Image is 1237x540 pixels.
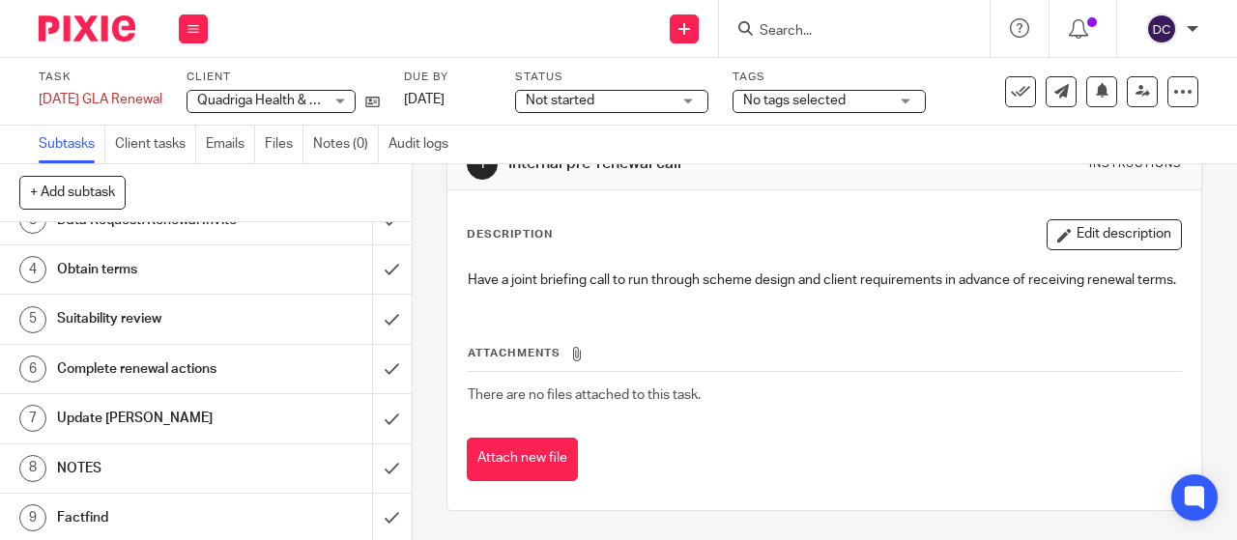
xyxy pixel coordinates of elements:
a: Notes (0) [313,126,379,163]
a: Emails [206,126,255,163]
span: No tags selected [743,94,846,107]
span: Quadriga Health & Safety Ltd [197,94,372,107]
a: Subtasks [39,126,105,163]
label: Tags [733,70,926,85]
h1: Internal pre-renewal call [508,154,866,174]
button: + Add subtask [19,176,126,209]
div: 7 [19,405,46,432]
label: Task [39,70,162,85]
div: 8 [19,455,46,482]
h1: Suitability review [57,304,254,333]
button: Attach new file [467,438,578,481]
h1: Obtain terms [57,255,254,284]
img: svg%3E [1146,14,1177,44]
label: Status [515,70,708,85]
span: There are no files attached to this task. [468,388,701,402]
div: [DATE] GLA Renewal [39,90,162,109]
label: Due by [404,70,491,85]
button: Edit description [1047,219,1182,250]
a: Audit logs [388,126,458,163]
img: Pixie [39,15,135,42]
div: 01/12/25 GLA Renewal [39,90,162,109]
h1: Complete renewal actions [57,355,254,384]
label: Client [187,70,380,85]
h1: Update [PERSON_NAME] [57,404,254,433]
a: Files [265,126,303,163]
h1: Factfind [57,503,254,532]
a: Client tasks [115,126,196,163]
p: Have a joint briefing call to run through scheme design and client requirements in advance of rec... [468,270,1181,290]
div: Instructions [1089,156,1182,172]
div: 5 [19,306,46,333]
div: 1 [467,149,498,180]
input: Search [758,23,932,41]
div: 4 [19,256,46,283]
div: 6 [19,355,46,383]
p: Description [467,227,553,242]
span: Not started [526,94,594,107]
span: Attachments [468,348,561,358]
h1: NOTES [57,454,254,483]
span: [DATE] [404,93,445,106]
div: 9 [19,504,46,531]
